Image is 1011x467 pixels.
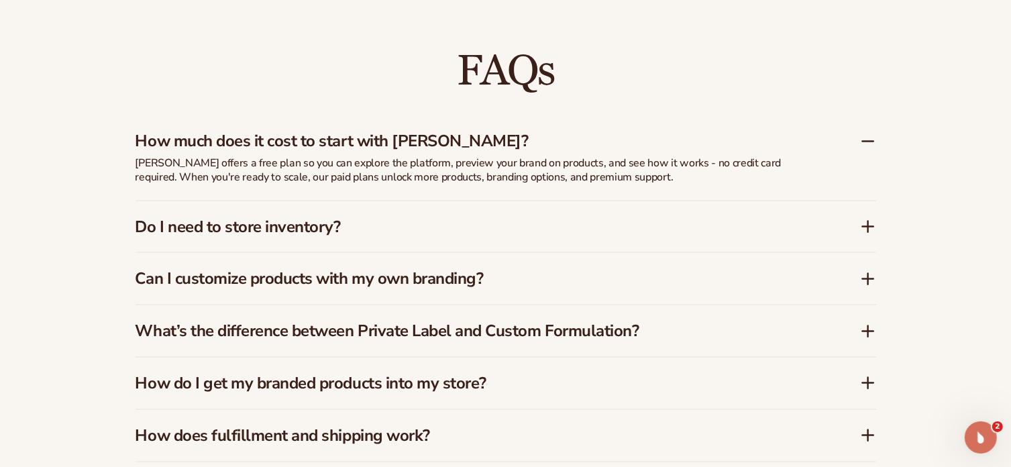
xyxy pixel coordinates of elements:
[992,421,1003,432] span: 2
[136,49,876,94] h2: FAQs
[136,374,820,393] h3: How do I get my branded products into my store?
[136,321,820,341] h3: What’s the difference between Private Label and Custom Formulation?
[136,156,806,185] p: [PERSON_NAME] offers a free plan so you can explore the platform, preview your brand on products,...
[136,269,820,289] h3: Can I customize products with my own branding?
[136,426,820,446] h3: How does fulfillment and shipping work?
[136,217,820,237] h3: Do I need to store inventory?
[965,421,997,454] iframe: Intercom live chat
[136,132,820,151] h3: How much does it cost to start with [PERSON_NAME]?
